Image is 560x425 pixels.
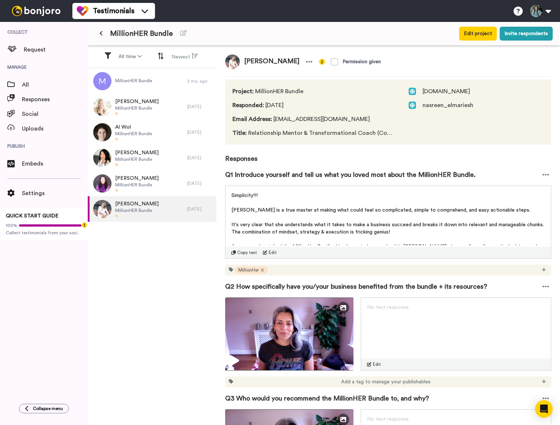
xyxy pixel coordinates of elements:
[238,267,259,273] span: MillionHer
[22,189,88,198] span: Settings
[88,171,216,196] a: [PERSON_NAME]MillionHER Bundle[DATE]
[88,119,216,145] a: Al WolMillionHER Bundle[DATE]
[22,95,88,104] span: Responses
[33,406,63,411] span: Collapse menu
[187,155,213,161] div: [DATE]
[232,116,272,122] span: Email Address :
[232,101,394,110] span: [DATE]
[319,59,325,65] img: info-yellow.svg
[6,223,17,228] span: 100%
[367,305,409,310] span: No text response
[225,145,551,164] span: Responses
[115,105,159,111] span: MillionHER Bundle
[232,102,264,108] span: Responded :
[93,123,111,141] img: d4c0f143-b40c-4da1-8d01-e8e9e43fc761.jpeg
[115,149,159,156] span: [PERSON_NAME]
[232,129,394,137] span: Relationship Mentor & Transformational Coach (Company of Moi!)
[19,404,69,413] button: Collapse menu
[115,131,152,137] span: MillionHER Bundle
[115,156,159,162] span: MillionHER Bundle
[93,174,111,193] img: 1f43d64c-90ff-4611-acb7-74ba62ffd03d.jpeg
[231,244,541,271] span: As soon as I watched the MillionHer Bundle, I implemented so much of it. [PERSON_NAME] gives real...
[22,80,88,89] span: All
[409,102,416,109] img: web.svg
[22,159,88,168] span: Embeds
[88,94,216,119] a: [PERSON_NAME]MillionHER Bundle[DATE]
[93,6,135,16] span: Testimonials
[167,50,203,64] button: Newest
[240,54,304,69] span: [PERSON_NAME]
[115,182,159,188] span: MillionHER Bundle
[187,206,213,212] div: [DATE]
[115,175,159,182] span: [PERSON_NAME]
[115,78,152,84] span: MillionHER Bundle
[187,129,213,135] div: [DATE]
[423,87,470,96] span: [DOMAIN_NAME]
[88,196,216,222] a: [PERSON_NAME]MillionHER Bundle[DATE]
[269,250,277,255] span: Edit
[232,88,254,94] span: Project :
[231,222,545,235] span: It's very clear that she understands what it takes to make a business succeed and breaks it down ...
[423,101,473,110] span: nasreen_elmariesh
[110,29,173,39] span: MillionHER Bundle
[9,6,64,16] img: bj-logo-header-white.svg
[93,200,111,218] img: aaa630b9-f3e6-41aa-92f1-0555f56ba594.jpeg
[225,170,476,180] span: Q1 Introduce yourself and tell us what you loved most about the MillionHER Bundle.
[22,110,88,118] span: Social
[459,27,497,41] button: Edit project
[93,72,111,90] img: m.png
[88,68,216,94] a: MillionHER Bundle2 mo. ago
[373,361,381,367] span: Edit
[232,87,394,96] span: MillionHER Bundle
[115,208,159,213] span: MillionHER Bundle
[232,115,394,124] span: [EMAIL_ADDRESS][DOMAIN_NAME]
[225,393,429,403] span: Q3 Who would you recommend the MillionHER Bundle to, and why?
[81,222,88,228] div: Tooltip anchor
[187,104,213,110] div: [DATE]
[500,27,553,41] button: Invite respondents
[225,281,487,292] span: Q2 How specifically have you/your business benefited from the bundle + its resources?
[77,5,88,17] img: tm-color.svg
[115,200,159,208] span: [PERSON_NAME]
[341,378,431,386] span: Add a tag to manage your publishables
[88,145,216,171] a: [PERSON_NAME]MillionHER Bundle[DATE]
[93,98,111,116] img: 6fbde10a-85bb-496b-b59b-a52076fef6fa.jpeg
[24,45,88,54] span: Request
[22,124,88,133] span: Uploads
[231,193,258,198] span: Simplicity!!!
[232,130,247,136] span: Title :
[409,88,416,95] img: web.svg
[225,297,353,371] img: d4297ba0-70e5-4043-92de-8a9391633205-thumbnail_full-1657118657.jpg
[367,417,409,422] span: No text response
[231,208,530,213] span: [PERSON_NAME] is a true master at making what could feel so complicated, simple to comprehend, an...
[6,230,82,236] span: Collect testimonials from your socials
[115,98,159,105] span: [PERSON_NAME]
[187,78,213,84] div: 2 mo. ago
[114,50,146,63] button: All time
[343,58,381,65] div: Permission given
[225,54,240,69] img: aaa630b9-f3e6-41aa-92f1-0555f56ba594.jpeg
[237,250,257,255] span: Copy text
[187,181,213,186] div: [DATE]
[93,149,111,167] img: e6909ea2-3920-4116-97f5-449faead7288.jpeg
[535,400,553,418] div: Open Intercom Messenger
[115,124,152,131] span: Al Wol
[6,213,58,219] span: QUICK START GUIDE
